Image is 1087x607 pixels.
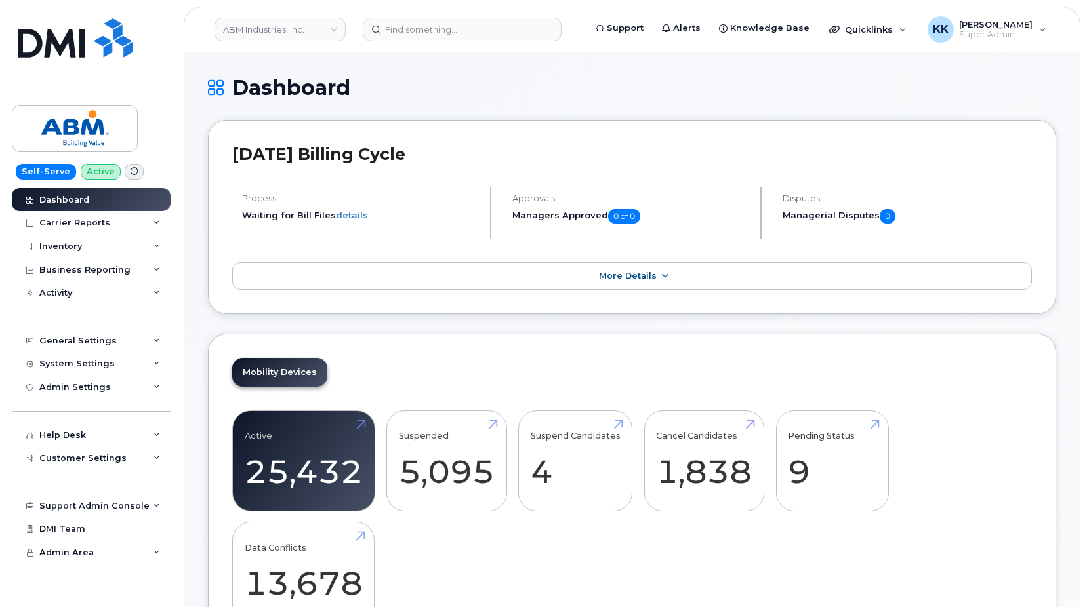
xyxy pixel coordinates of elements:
span: More Details [599,271,657,281]
h5: Managers Approved [512,209,749,224]
h4: Disputes [783,193,1032,203]
a: details [336,210,368,220]
li: Waiting for Bill Files [242,209,479,222]
span: 0 [880,209,895,224]
a: Active 25,432 [245,418,363,504]
h5: Managerial Disputes [783,209,1032,224]
h4: Approvals [512,193,749,203]
a: Pending Status 9 [788,418,876,504]
h2: [DATE] Billing Cycle [232,144,1032,164]
span: 0 of 0 [608,209,640,224]
a: Cancel Candidates 1,838 [656,418,752,504]
a: Suspended 5,095 [399,418,495,504]
h4: Process [242,193,479,203]
h1: Dashboard [208,76,1056,99]
a: Mobility Devices [232,358,327,387]
a: Suspend Candidates 4 [531,418,621,504]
